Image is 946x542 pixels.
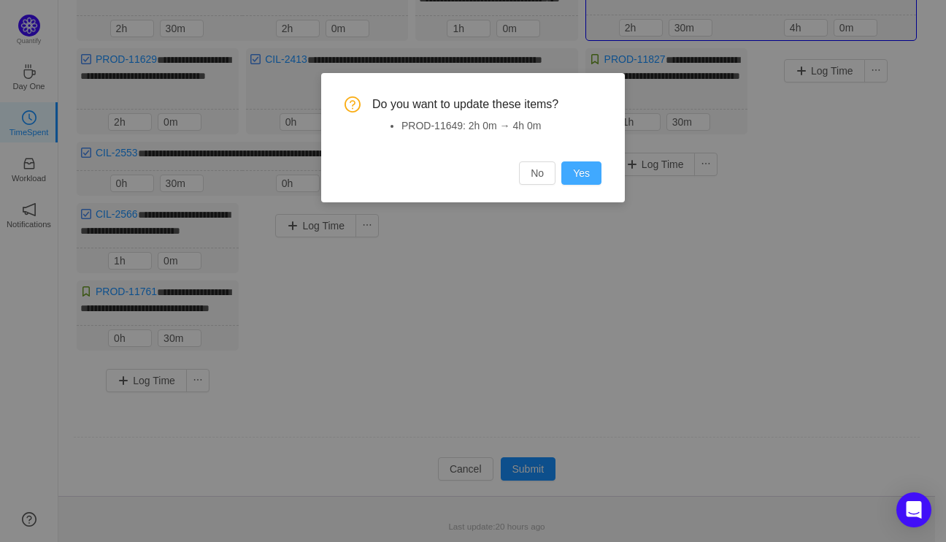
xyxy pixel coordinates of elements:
i: icon: question-circle [345,96,361,112]
div: Open Intercom Messenger [896,492,931,527]
span: Do you want to update these items? [372,96,601,112]
button: Yes [561,161,601,185]
li: PROD-11649: 2h 0m → 4h 0m [401,118,601,134]
button: No [519,161,555,185]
